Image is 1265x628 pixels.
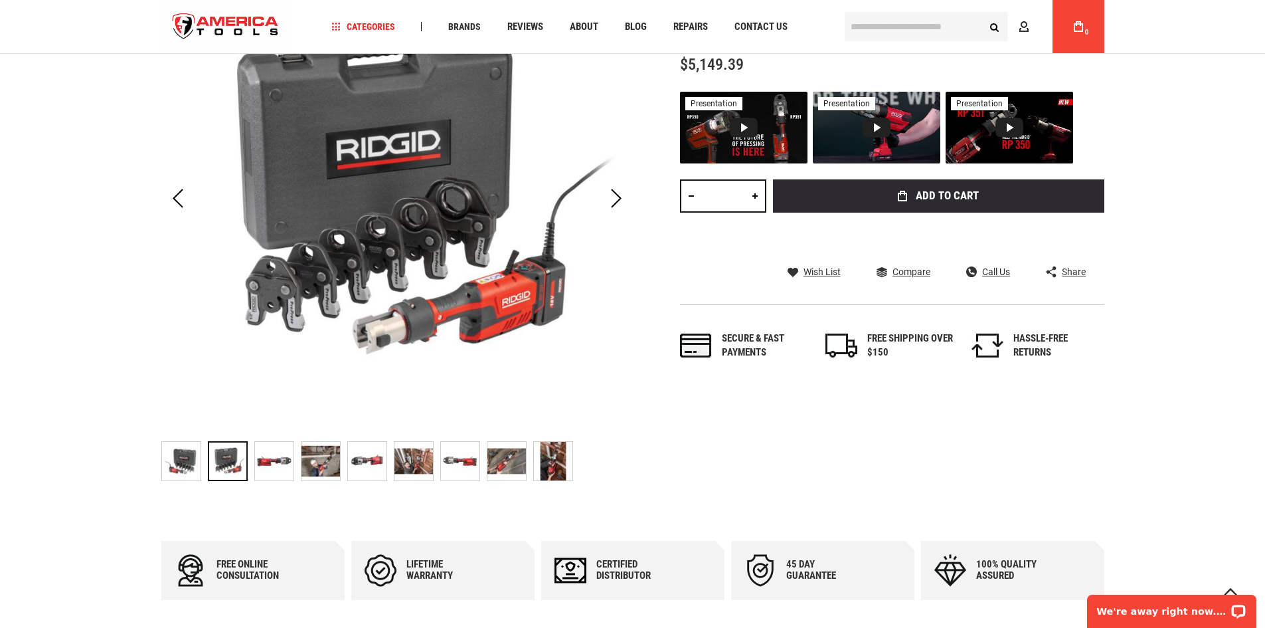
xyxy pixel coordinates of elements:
[161,435,208,488] div: RIDGID 67193 RP 351 CORDED KIT W/ PROPRESS JAWS (1/2" - 2")
[161,2,290,52] img: America Tools
[786,559,866,581] div: 45 day Guarantee
[680,334,712,358] img: payments
[728,18,794,36] a: Contact Us
[161,2,290,52] a: store logo
[440,435,487,488] div: RIDGID 67193 RP 351 CORDED KIT W/ PROPRESS JAWS (1/2" - 2")
[625,22,647,32] span: Blog
[877,266,930,278] a: Compare
[1013,332,1100,360] div: HASSLE-FREE RETURNS
[442,18,487,36] a: Brands
[722,332,808,360] div: Secure & fast payments
[570,22,598,32] span: About
[448,22,481,31] span: Brands
[162,442,201,480] img: RIDGID 67193 RP 351 CORDED KIT W/ PROPRESS JAWS (1/2" - 2")
[534,442,572,480] img: RIDGID 67193 RP 351 CORDED KIT W/ PROPRESS JAWS (1/2" - 2")
[331,22,395,31] span: Categories
[347,435,394,488] div: RIDGID 67193 RP 351 CORDED KIT W/ PROPRESS JAWS (1/2" - 2")
[916,190,979,201] span: Add to Cart
[1062,267,1086,276] span: Share
[673,22,708,32] span: Repairs
[501,18,549,36] a: Reviews
[619,18,653,36] a: Blog
[770,217,1107,255] iframe: Secure express checkout frame
[394,435,440,488] div: RIDGID 67193 RP 351 CORDED KIT W/ PROPRESS JAWS (1/2" - 2")
[301,442,340,480] img: RIDGID 67193 RP 351 CORDED KIT W/ PROPRESS JAWS (1/2" - 2")
[394,442,433,480] img: RIDGID 67193 RP 351 CORDED KIT W/ PROPRESS JAWS (1/2" - 2")
[208,435,254,488] div: RIDGID 67193 RP 351 CORDED KIT W/ PROPRESS JAWS (1/2" - 2")
[301,435,347,488] div: RIDGID 67193 RP 351 CORDED KIT W/ PROPRESS JAWS (1/2" - 2")
[982,267,1010,276] span: Call Us
[255,442,294,480] img: RIDGID 67193 RP 351 CORDED KIT W/ PROPRESS JAWS (1/2" - 2")
[533,435,573,488] div: RIDGID 67193 RP 351 CORDED KIT W/ PROPRESS JAWS (1/2" - 2")
[867,332,954,360] div: FREE SHIPPING OVER $150
[976,559,1056,581] div: 100% quality assured
[441,442,479,480] img: RIDGID 67193 RP 351 CORDED KIT W/ PROPRESS JAWS (1/2" - 2")
[564,18,604,36] a: About
[803,267,841,276] span: Wish List
[325,18,401,36] a: Categories
[596,559,676,581] div: Certified Distributor
[487,435,533,488] div: RIDGID 67193 RP 351 CORDED KIT W/ PROPRESS JAWS (1/2" - 2")
[971,334,1003,358] img: returns
[254,435,301,488] div: RIDGID 67193 RP 351 CORDED KIT W/ PROPRESS JAWS (1/2" - 2")
[667,18,714,36] a: Repairs
[680,55,744,74] span: $5,149.39
[1085,29,1089,36] span: 0
[966,266,1010,278] a: Call Us
[216,559,296,581] div: Free online consultation
[773,179,1104,213] button: Add to Cart
[892,267,930,276] span: Compare
[487,442,526,480] img: RIDGID 67193 RP 351 CORDED KIT W/ PROPRESS JAWS (1/2" - 2")
[1078,586,1265,628] iframe: LiveChat chat widget
[788,266,841,278] a: Wish List
[507,22,543,32] span: Reviews
[734,22,788,32] span: Contact Us
[348,442,386,480] img: RIDGID 67193 RP 351 CORDED KIT W/ PROPRESS JAWS (1/2" - 2")
[406,559,486,581] div: Lifetime warranty
[982,14,1007,39] button: Search
[825,334,857,358] img: shipping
